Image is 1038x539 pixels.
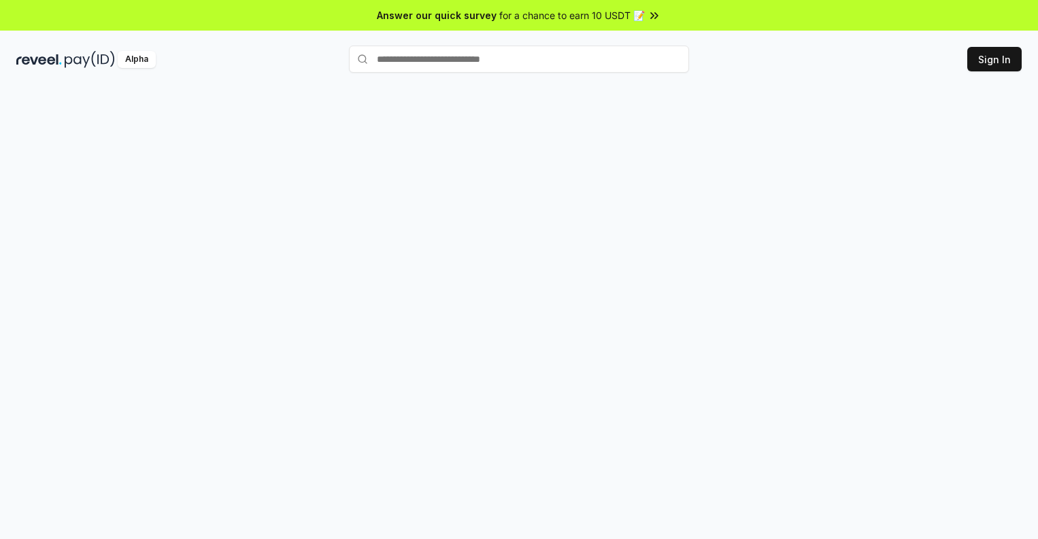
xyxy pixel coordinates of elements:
[377,8,497,22] span: Answer our quick survey
[499,8,645,22] span: for a chance to earn 10 USDT 📝
[118,51,156,68] div: Alpha
[967,47,1022,71] button: Sign In
[16,51,62,68] img: reveel_dark
[65,51,115,68] img: pay_id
